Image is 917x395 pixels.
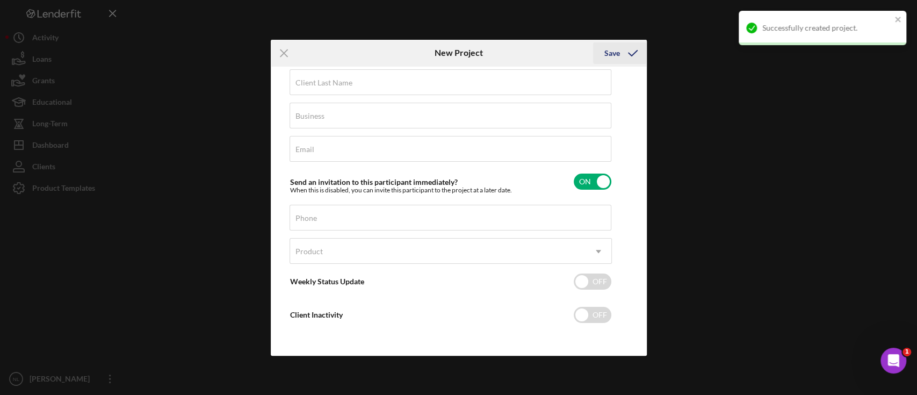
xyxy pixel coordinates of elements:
[295,112,324,120] label: Business
[290,277,364,286] label: Weekly Status Update
[604,42,619,64] div: Save
[290,310,343,319] label: Client Inactivity
[290,177,458,186] label: Send an invitation to this participant immediately?
[295,145,314,154] label: Email
[894,15,902,25] button: close
[290,186,512,194] div: When this is disabled, you can invite this participant to the project at a later date.
[762,24,891,32] div: Successfully created project.
[295,214,317,222] label: Phone
[295,247,323,256] div: Product
[434,48,482,58] h6: New Project
[902,348,911,356] span: 1
[295,78,352,87] label: Client Last Name
[593,42,646,64] button: Save
[880,348,906,374] iframe: Intercom live chat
